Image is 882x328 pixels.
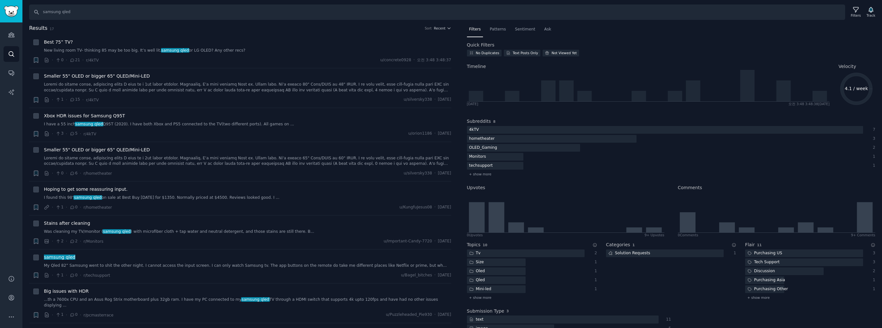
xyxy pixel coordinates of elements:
div: 1 [870,277,876,283]
span: · [80,238,81,245]
span: 8 [493,120,495,123]
span: u/Important-Candy-7720 [384,239,432,244]
span: · [80,204,81,211]
div: Not Viewed Yet [552,51,577,55]
span: u/silversky338 [404,97,432,103]
button: Recent [434,26,451,30]
span: · [434,239,436,244]
div: 1 [870,163,876,169]
span: · [52,170,53,177]
span: [DATE] [438,239,451,244]
div: Tv [467,249,483,257]
span: [DATE] [438,171,451,176]
span: · [52,272,53,279]
div: Purchasing Other [745,285,790,293]
div: Purchasing Asia [745,276,787,284]
span: 0 [55,57,63,63]
span: · [66,312,67,318]
div: 1 [870,286,876,292]
span: · [80,130,81,137]
span: + show more [469,172,492,176]
span: Ask [544,27,551,32]
span: · [52,312,53,318]
span: · [413,57,415,63]
span: u/orion1186 [408,131,432,137]
span: Recent [434,26,445,30]
a: Smaller 55" OLED or bigger 65" QLED/Mini-LED [44,73,150,80]
div: Discussion [745,267,777,275]
div: techsupport [467,162,495,170]
a: Xbox HDR issues for Samsung Q95T [44,113,125,119]
span: · [66,238,67,245]
a: Hoping to get some reassuring input. [44,186,128,193]
span: 6 [70,171,78,176]
span: r/hometheater [83,171,112,176]
span: + show more [469,295,492,300]
div: 3 [870,136,876,142]
span: 0 [70,273,78,278]
span: u/Bagel_bitches [401,273,432,278]
span: r/Monitors [83,239,103,244]
span: Stains after cleaning [44,220,90,227]
div: 3 [870,250,876,256]
span: r/hometheater [83,205,112,210]
span: samsung qled [43,255,76,260]
span: · [82,97,84,103]
span: u/silversky338 [404,171,432,176]
h2: Flair [745,241,755,248]
a: I found this 98"samsung qledon sale at Best Buy [DATE] for $1350. Normally priced at $4500. Revie... [44,195,451,201]
div: 1 [870,154,876,160]
span: samsung qled [161,48,189,53]
span: · [52,57,53,63]
a: ...th a 7600x CPU and an Asus Rog Strix motherboard plus 32gb ram. I have my PC connected to mysa... [44,297,451,308]
div: Mini-led [467,285,494,293]
a: Was cleaning my TV/monitor (samsung qled) with microfiber cloth + tap water and neutral detergent... [44,229,451,235]
span: · [52,204,53,211]
span: 0 [55,171,63,176]
span: samsung qled [73,195,102,200]
span: 1 [55,312,63,318]
span: 3 [506,309,509,313]
div: Tech Support [745,258,782,266]
div: 11 [665,317,671,323]
h2: Categories [606,241,630,248]
div: No Duplicates [476,51,499,55]
div: hometheater [467,135,497,143]
span: Filters [469,27,481,32]
h2: Comments [678,184,702,191]
span: r/4kTV [83,132,96,136]
div: 9+ Upvotes [645,233,664,237]
div: 4kTV [467,126,481,134]
div: text [467,315,486,324]
span: · [66,57,67,63]
div: Text Posts Only [513,51,538,55]
span: [DATE] [438,205,451,210]
span: 10 [483,243,487,247]
div: 9+ Comments [851,233,875,237]
div: Solution Requests [606,249,653,257]
span: 17 [50,27,54,31]
div: Purchasing US [745,249,785,257]
div: 7 [870,127,876,133]
span: · [80,170,81,177]
span: · [80,272,81,279]
span: · [82,57,84,63]
span: · [52,238,53,245]
div: 1 [591,286,597,292]
div: Monitors [467,153,488,161]
span: · [52,97,53,103]
span: · [66,130,67,137]
span: · [66,272,67,279]
img: GummySearch logo [4,6,19,17]
span: Smaller 55" OLED or bigger 65" QLED/Mini-LED [44,147,150,153]
span: · [434,171,436,176]
span: · [80,312,81,318]
h2: Subreddits [467,118,491,125]
div: 1 [591,277,597,283]
span: · [434,312,436,318]
div: 2 [591,250,597,256]
div: [DATE] [467,102,478,106]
